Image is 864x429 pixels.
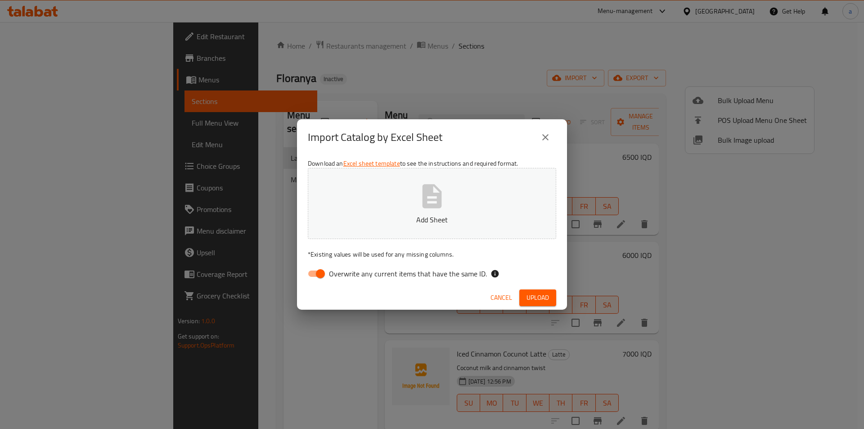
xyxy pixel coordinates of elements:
span: Overwrite any current items that have the same ID. [329,268,487,279]
a: Excel sheet template [343,158,400,169]
button: Cancel [487,289,516,306]
h2: Import Catalog by Excel Sheet [308,130,442,145]
span: Upload [526,292,549,303]
p: Existing values will be used for any missing columns. [308,250,556,259]
button: close [535,126,556,148]
p: Add Sheet [322,214,542,225]
button: Add Sheet [308,168,556,239]
button: Upload [519,289,556,306]
span: Cancel [490,292,512,303]
svg: If the overwrite option isn't selected, then the items that match an existing ID will be ignored ... [490,269,499,278]
div: Download an to see the instructions and required format. [297,155,567,286]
